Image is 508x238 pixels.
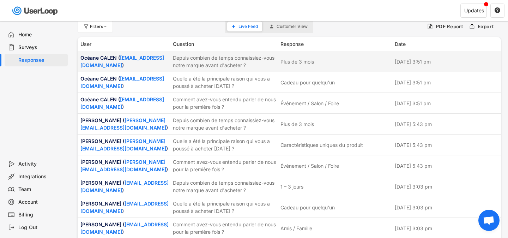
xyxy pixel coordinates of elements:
div: Surveys [18,44,65,51]
div: 1 – 3 jours [280,183,303,190]
div: [PERSON_NAME] ( ) [80,137,169,152]
div: Océane CALEN ( ) [80,75,169,90]
div: Filters [90,24,108,29]
div: Billing [18,212,65,218]
a: [EMAIL_ADDRESS][DOMAIN_NAME] [80,96,164,110]
span: Live Feed [238,24,258,29]
div: [DATE] 5:43 pm [395,162,498,169]
div: Home [18,31,65,38]
div: Cadeau pour quelqu'un [280,204,335,211]
div: [PERSON_NAME] ( ) [80,117,169,131]
div: [PERSON_NAME] ( ) [80,221,169,236]
div: Log Out [18,224,65,231]
div: Team [18,186,65,193]
div: Account [18,199,65,206]
div: Comment avez-vous entendu parler de nous pour la première fois ? [173,221,276,236]
div: Date [395,40,498,48]
div: User [80,40,169,48]
div: [DATE] 3:51 pm [395,58,498,65]
div: Comment avez-vous entendu parler de nous pour la première fois ? [173,96,276,111]
div: [DATE] 3:03 pm [395,183,498,190]
div: Quelle a été la principale raison qui vous a poussé à acheter [DATE] ? [173,137,276,152]
div: Export [478,23,494,30]
div: Depuis combien de temps connaissiez-vous notre marque avant d'acheter ? [173,117,276,131]
button: Live Feed [227,22,262,31]
div: Depuis combien de temps connaissiez-vous notre marque avant d'acheter ? [173,54,276,69]
div: Updates [464,8,484,13]
div: Integrations [18,173,65,180]
div: Quelle a été la principale raison qui vous a poussé à acheter [DATE] ? [173,200,276,215]
div: [DATE] 3:03 pm [395,225,498,232]
div: [DATE] 5:43 pm [395,120,498,128]
span: Customer View [277,24,308,29]
button: Customer View [265,22,312,31]
div: Océane CALEN ( ) [80,96,169,111]
div: Response [280,40,391,48]
div: [DATE] 3:03 pm [395,204,498,211]
a: [EMAIL_ADDRESS][DOMAIN_NAME] [80,221,169,235]
div: Évènement / Salon / Foire [280,162,339,169]
a: [EMAIL_ADDRESS][DOMAIN_NAME] [80,180,169,193]
div: PDF Report [436,23,464,30]
div: Amis / Famille [280,225,312,232]
div: [PERSON_NAME] ( ) [80,200,169,215]
div: Quelle a été la principale raison qui vous a poussé à acheter [DATE] ? [173,75,276,90]
div: Plus de 3 mois [280,120,314,128]
div: Évènement / Salon / Foire [280,100,339,107]
div: Cadeau pour quelqu'un [280,79,335,86]
div: Caractéristiques uniques du produit [280,141,363,149]
a: [EMAIL_ADDRESS][DOMAIN_NAME] [80,55,164,68]
div: Question [173,40,276,48]
div: Depuis combien de temps connaissiez-vous notre marque avant d'acheter ? [173,179,276,194]
div: [DATE] 3:51 pm [395,79,498,86]
div: Ouvrir le chat [478,210,500,231]
div: [DATE] 5:43 pm [395,141,498,149]
div: [PERSON_NAME] ( ) [80,179,169,194]
img: userloop-logo-01.svg [11,4,60,18]
div: Activity [18,161,65,167]
div: Plus de 3 mois [280,58,314,65]
button:  [494,7,501,14]
div: Océane CALEN ( ) [80,54,169,69]
div: [DATE] 3:51 pm [395,100,498,107]
div: Comment avez-vous entendu parler de nous pour la première fois ? [173,158,276,173]
a: [EMAIL_ADDRESS][DOMAIN_NAME] [80,201,169,214]
text:  [495,7,500,13]
div: Responses [18,57,65,64]
a: [EMAIL_ADDRESS][DOMAIN_NAME] [80,76,164,89]
div: [PERSON_NAME] ( ) [80,158,169,173]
